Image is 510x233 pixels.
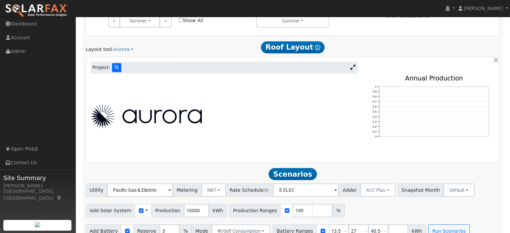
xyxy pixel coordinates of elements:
[160,14,171,27] a: >
[226,183,273,197] span: Rate Schedule
[375,135,377,138] text: 0
[173,183,202,197] span: Metering
[373,100,377,103] text: 0.7
[360,183,395,197] button: ACC Plus
[3,188,72,202] div: [GEOGRAPHIC_DATA], [GEOGRAPHIC_DATA]
[405,74,463,82] text: Annual Production
[107,183,173,197] input: Select a Utility
[201,183,226,197] button: NBT
[443,183,474,197] button: Default
[35,222,40,227] img: retrieve
[373,90,377,93] text: 0.9
[273,183,339,197] input: Select a Rate Schedule
[86,183,108,197] span: Utility
[120,14,160,27] button: Summer
[373,95,377,98] text: 0.8
[93,64,110,71] span: Project:
[179,18,183,22] input: Show All
[108,14,120,27] a: <
[86,47,114,52] span: Layout tool:
[91,105,202,128] img: Aurora Logo
[229,204,281,217] span: Production Ranges
[261,41,325,53] span: Roof Layout
[373,115,377,118] text: 0.4
[3,173,72,182] span: Site Summary
[348,63,358,73] a: Expand Aurora window
[373,130,377,133] text: 0.1
[269,168,317,180] span: Scenarios
[5,4,68,18] img: SolarFax
[256,14,330,27] button: Summer
[114,46,133,53] a: Aurora
[179,17,203,24] label: Show All
[56,195,62,201] a: Map
[339,183,360,197] span: Adder
[373,105,377,108] text: 0.6
[375,85,377,88] text: 1
[315,45,320,50] i: Show Help
[151,204,184,217] span: Production
[373,125,377,128] text: 0.2
[464,6,503,11] span: [PERSON_NAME]
[209,204,227,217] span: kWh
[373,120,377,123] text: 0.3
[332,204,344,217] span: %
[373,110,377,113] text: 0.5
[86,204,135,217] span: Add Solar System
[398,183,444,197] span: Snapshot Month
[3,182,72,189] div: [PERSON_NAME]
